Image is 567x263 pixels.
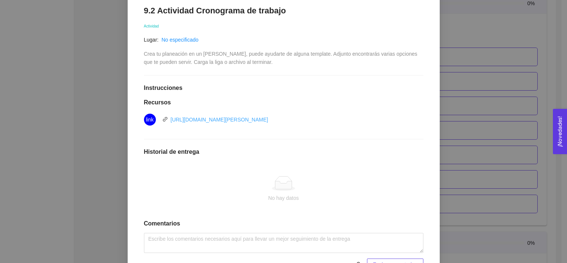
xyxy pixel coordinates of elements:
[144,99,423,106] h1: Recursos
[146,114,154,126] span: link
[144,148,423,156] h1: Historial de entrega
[144,220,423,227] h1: Comentarios
[144,6,423,16] h1: 9.2 Actividad Cronograma de trabajo
[171,117,268,123] a: [URL][DOMAIN_NAME][PERSON_NAME]
[553,109,567,154] button: Open Feedback Widget
[144,84,423,92] h1: Instrucciones
[144,24,159,28] span: Actividad
[144,36,159,44] article: Lugar:
[163,117,168,122] span: link
[144,51,419,65] span: Crea tu planeación en un [PERSON_NAME], puede ayudarte de alguna template. Adjunto encontrarás va...
[161,37,199,43] a: No especificado
[150,194,417,202] div: No hay datos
